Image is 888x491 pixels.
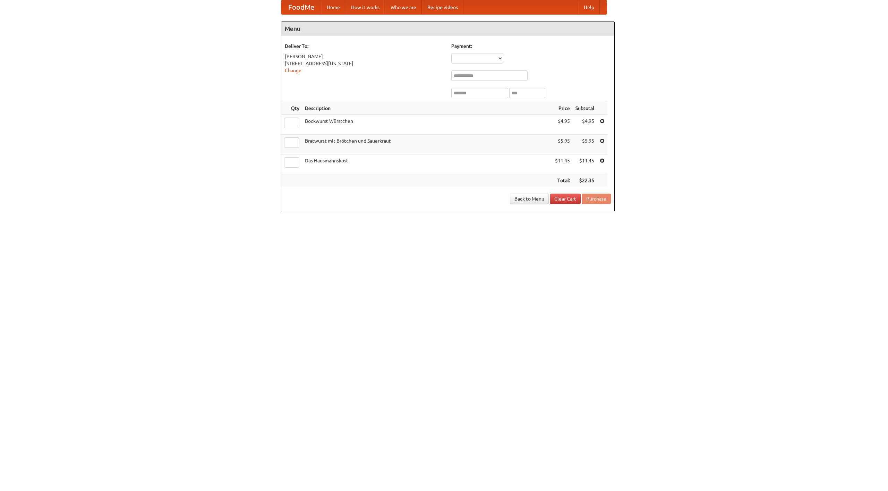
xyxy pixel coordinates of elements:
[302,102,552,115] th: Description
[345,0,385,14] a: How it works
[302,135,552,154] td: Bratwurst mit Brötchen und Sauerkraut
[281,0,321,14] a: FoodMe
[552,154,573,174] td: $11.45
[552,135,573,154] td: $5.95
[552,102,573,115] th: Price
[573,135,597,154] td: $5.95
[550,194,581,204] a: Clear Cart
[285,68,301,73] a: Change
[451,43,611,50] h5: Payment:
[510,194,549,204] a: Back to Menu
[552,115,573,135] td: $4.95
[582,194,611,204] button: Purchase
[285,60,444,67] div: [STREET_ADDRESS][US_STATE]
[422,0,463,14] a: Recipe videos
[385,0,422,14] a: Who we are
[578,0,600,14] a: Help
[573,174,597,187] th: $22.35
[281,22,614,36] h4: Menu
[573,102,597,115] th: Subtotal
[573,115,597,135] td: $4.95
[285,43,444,50] h5: Deliver To:
[552,174,573,187] th: Total:
[281,102,302,115] th: Qty
[321,0,345,14] a: Home
[285,53,444,60] div: [PERSON_NAME]
[573,154,597,174] td: $11.45
[302,154,552,174] td: Das Hausmannskost
[302,115,552,135] td: Bockwurst Würstchen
